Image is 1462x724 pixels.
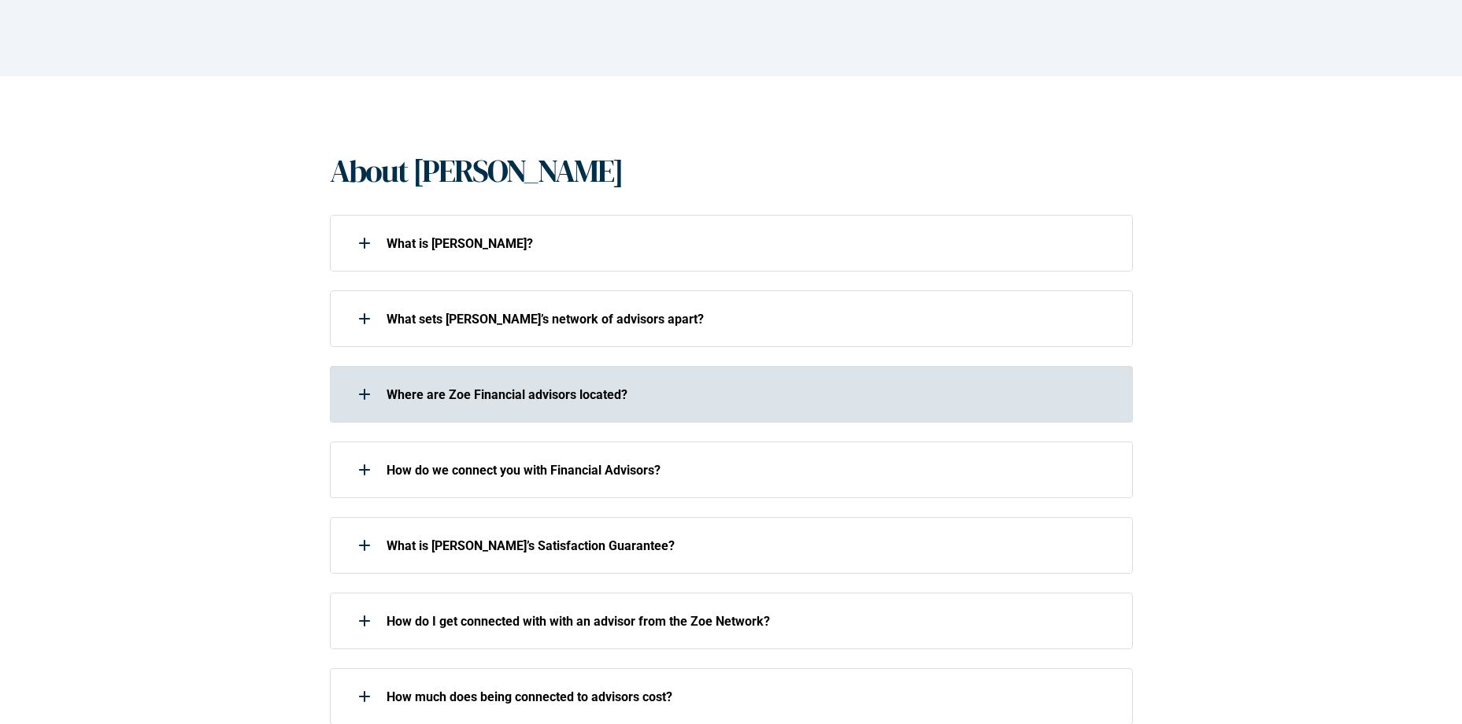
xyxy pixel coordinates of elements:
[387,387,1112,402] p: Where are Zoe Financial advisors located?
[387,614,1112,629] p: How do I get connected with with an advisor from the Zoe Network?
[387,236,1112,251] p: What is [PERSON_NAME]?
[330,152,623,190] h1: About [PERSON_NAME]
[387,312,1112,327] p: What sets [PERSON_NAME]’s network of advisors apart?
[387,463,1112,478] p: How do we connect you with Financial Advisors?
[387,538,1112,553] p: What is [PERSON_NAME]’s Satisfaction Guarantee?
[387,689,1112,704] p: How much does being connected to advisors cost?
